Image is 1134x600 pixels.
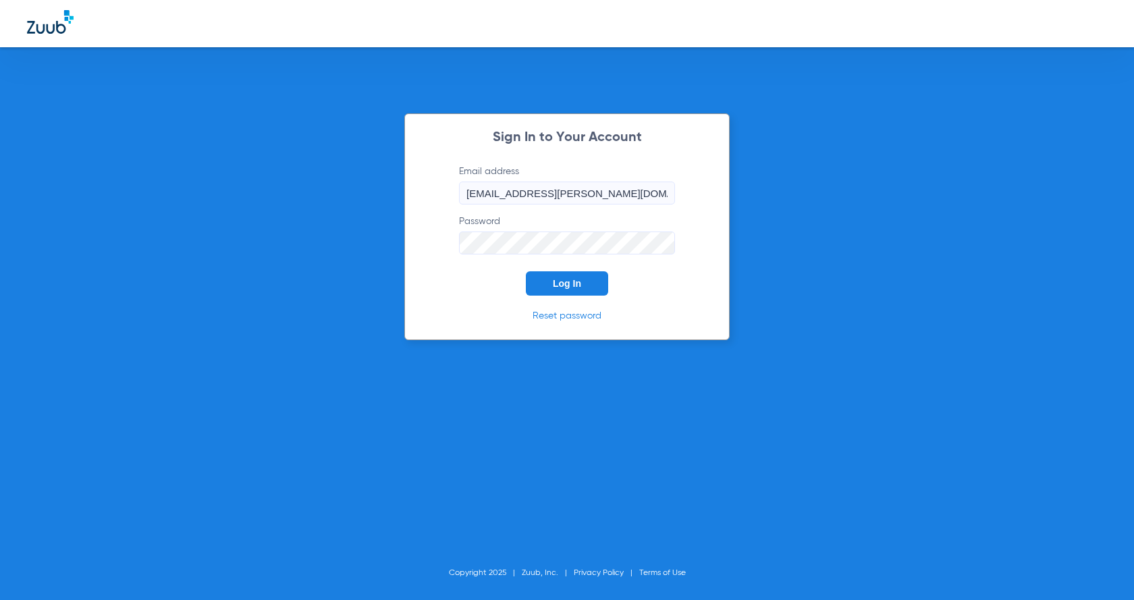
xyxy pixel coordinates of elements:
[639,569,686,577] a: Terms of Use
[553,278,581,289] span: Log In
[522,566,574,580] li: Zuub, Inc.
[459,182,675,204] input: Email address
[439,131,695,144] h2: Sign In to Your Account
[27,10,74,34] img: Zuub Logo
[533,311,601,321] a: Reset password
[459,165,675,204] label: Email address
[1066,535,1134,600] iframe: Chat Widget
[459,215,675,254] label: Password
[574,569,624,577] a: Privacy Policy
[449,566,522,580] li: Copyright 2025
[459,231,675,254] input: Password
[526,271,608,296] button: Log In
